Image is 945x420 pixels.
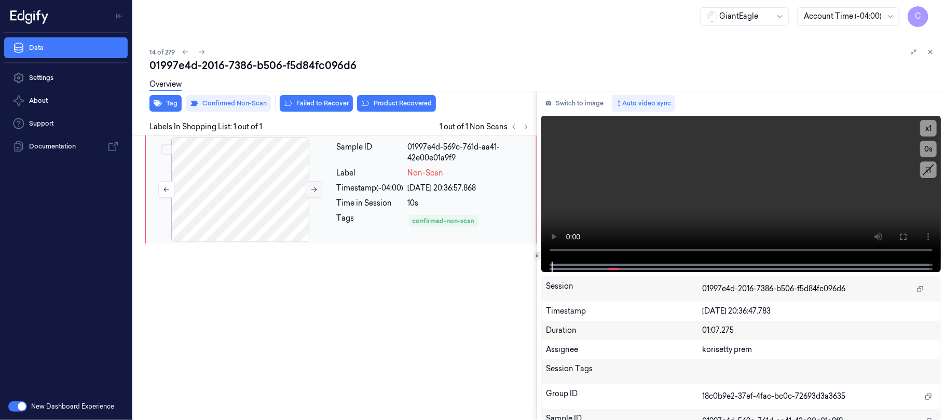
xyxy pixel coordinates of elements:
[612,95,675,112] button: Auto video sync
[149,95,182,112] button: Tag
[546,344,702,355] div: Assignee
[920,141,937,157] button: 0s
[408,183,530,194] div: [DATE] 20:36:57.868
[357,95,436,112] button: Product Recovered
[337,168,404,179] div: Label
[908,6,928,27] button: C
[546,281,702,297] div: Session
[161,144,172,155] button: Select row
[4,113,128,134] a: Support
[4,67,128,88] a: Settings
[702,306,936,317] div: [DATE] 20:36:47.783
[702,344,936,355] div: korisetty prem
[546,325,702,336] div: Duration
[440,120,532,133] span: 1 out of 1 Non Scans
[408,198,530,209] div: 10s
[149,79,182,91] a: Overview
[186,95,271,112] button: Confirmed Non-Scan
[546,306,702,317] div: Timestamp
[546,388,702,405] div: Group ID
[337,142,404,164] div: Sample ID
[337,183,404,194] div: Timestamp (-04:00)
[541,95,608,112] button: Switch to image
[280,95,353,112] button: Failed to Recover
[408,168,444,179] span: Non-Scan
[702,325,936,336] div: 01:07.275
[920,120,937,137] button: x1
[408,142,530,164] div: 01997e4d-569c-761d-aa41-42e00e01a9f9
[337,213,404,229] div: Tags
[111,8,128,24] button: Toggle Navigation
[337,198,404,209] div: Time in Session
[149,121,262,132] span: Labels In Shopping List: 1 out of 1
[149,58,937,73] div: 01997e4d-2016-7386-b506-f5d84fc096d6
[702,283,845,294] span: 01997e4d-2016-7386-b506-f5d84fc096d6
[546,363,702,380] div: Session Tags
[149,48,175,57] span: 14 of 279
[4,37,128,58] a: Data
[413,216,475,226] div: confirmed-non-scan
[4,90,128,111] button: About
[4,136,128,157] a: Documentation
[702,391,845,402] span: 18c0b9e2-37ef-4fac-bc0c-72693d3a3635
